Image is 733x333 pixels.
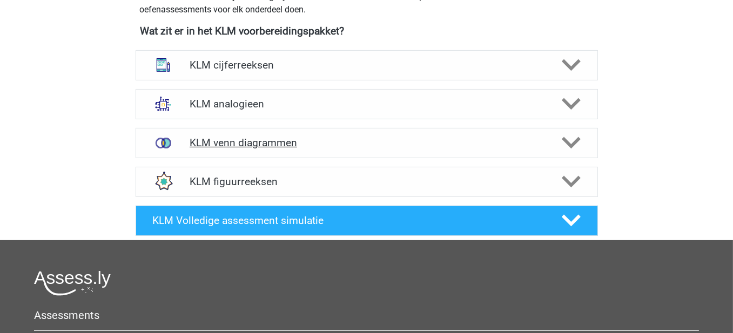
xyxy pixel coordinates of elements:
img: venn diagrammen [149,129,177,157]
h4: Wat zit er in het KLM voorbereidingspakket? [140,25,593,37]
a: cijferreeksen KLM cijferreeksen [131,50,602,80]
img: analogieen [149,90,177,118]
a: KLM Volledige assessment simulatie [131,206,602,236]
h4: KLM cijferreeksen [190,59,543,71]
img: cijferreeksen [149,51,177,79]
h4: KLM venn diagrammen [190,137,543,149]
img: figuurreeksen [149,167,177,195]
img: Assessly logo [34,270,111,296]
a: figuurreeksen KLM figuurreeksen [131,167,602,197]
h5: Assessments [34,309,699,322]
h4: KLM Volledige assessment simulatie [153,214,544,227]
h4: KLM figuurreeksen [190,175,543,188]
a: venn diagrammen KLM venn diagrammen [131,128,602,158]
h4: KLM analogieen [190,98,543,110]
a: analogieen KLM analogieen [131,89,602,119]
